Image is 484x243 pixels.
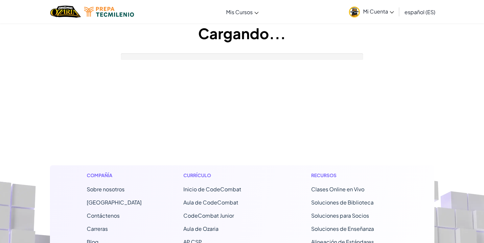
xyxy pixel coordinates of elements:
h1: Compañía [87,172,142,179]
a: Sobre nosotros [87,186,125,193]
a: Carreras [87,225,108,232]
h1: Recursos [311,172,398,179]
a: Soluciones de Enseñanza [311,225,374,232]
img: avatar [349,7,360,17]
h1: Currículo [183,172,270,179]
a: Clases Online en Vivo [311,186,364,193]
span: Contáctenos [87,212,120,219]
a: Ozaria by CodeCombat logo [50,5,81,18]
a: CodeCombat Junior [183,212,234,219]
a: Soluciones para Socios [311,212,369,219]
span: Inicio de CodeCombat [183,186,241,193]
img: Home [50,5,81,18]
a: Mis Cursos [223,3,262,21]
a: Aula de Ozaria [183,225,219,232]
span: español (ES) [404,9,435,15]
img: Tecmilenio logo [84,7,134,17]
a: español (ES) [401,3,439,21]
a: Aula de CodeCombat [183,199,238,206]
a: [GEOGRAPHIC_DATA] [87,199,142,206]
a: Mi Cuenta [346,1,397,22]
span: Mi Cuenta [363,8,394,15]
a: Soluciones de Biblioteca [311,199,374,206]
span: Mis Cursos [226,9,253,15]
